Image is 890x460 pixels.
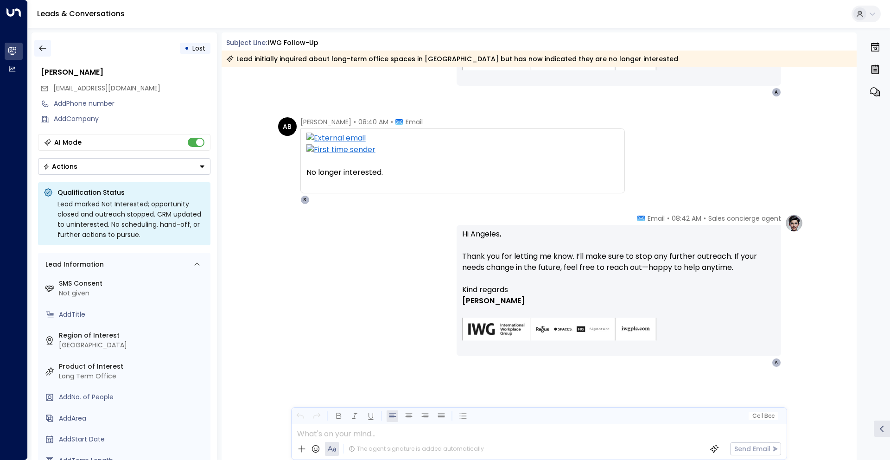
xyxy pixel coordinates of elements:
[785,214,803,232] img: profile-logo.png
[41,67,210,78] div: [PERSON_NAME]
[53,83,160,93] span: angeles.bautista1126@gmail.com
[38,158,210,175] button: Actions
[59,392,207,402] div: AddNo. of People
[57,199,205,240] div: Lead marked Not Interested; opportunity closed and outreach stopped. CRM updated to uninterested....
[59,371,207,381] div: Long Term Office
[462,229,776,284] p: Hi Angeles, Thank you for letting me know. I’ll make sure to stop any further outreach. If your n...
[311,410,322,422] button: Redo
[462,284,508,295] span: Kind regards
[294,410,306,422] button: Undo
[772,358,781,367] div: A
[54,114,210,124] div: AddCompany
[306,167,619,178] div: No longer interested.
[667,214,669,223] span: •
[761,413,763,419] span: |
[226,38,267,47] span: Subject Line:
[54,138,82,147] div: AI Mode
[300,117,351,127] span: [PERSON_NAME]
[54,99,210,109] div: AddPhone number
[59,331,207,340] label: Region of Interest
[59,340,207,350] div: [GEOGRAPHIC_DATA]
[772,88,781,97] div: A
[354,117,356,127] span: •
[306,133,619,144] img: External email
[306,144,619,156] img: First time sender
[43,162,77,171] div: Actions
[752,413,774,419] span: Cc Bcc
[59,362,207,371] label: Product of Interest
[672,214,701,223] span: 08:42 AM
[278,117,297,136] div: AB
[391,117,393,127] span: •
[59,310,207,319] div: AddTitle
[648,214,665,223] span: Email
[704,214,706,223] span: •
[53,83,160,93] span: [EMAIL_ADDRESS][DOMAIN_NAME]
[268,38,318,48] div: IWG Follow-up
[462,318,657,341] img: AIorK4zU2Kz5WUNqa9ifSKC9jFH1hjwenjvh85X70KBOPduETvkeZu4OqG8oPuqbwvp3xfXcMQJCRtwYb-SG
[226,54,678,64] div: Lead initially inquired about long-term office spaces in [GEOGRAPHIC_DATA] but has now indicated ...
[57,188,205,197] p: Qualification Status
[406,117,423,127] span: Email
[462,295,525,307] span: [PERSON_NAME]
[462,284,776,352] div: Signature
[184,40,189,57] div: •
[708,214,781,223] span: Sales concierge agent
[37,8,125,19] a: Leads & Conversations
[42,260,104,269] div: Lead Information
[59,288,207,298] div: Not given
[349,445,484,453] div: The agent signature is added automatically
[358,117,388,127] span: 08:40 AM
[748,412,778,421] button: Cc|Bcc
[59,414,207,423] div: AddArea
[38,158,210,175] div: Button group with a nested menu
[192,44,205,53] span: Lost
[59,434,207,444] div: AddStart Date
[59,279,207,288] label: SMS Consent
[300,195,310,204] div: S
